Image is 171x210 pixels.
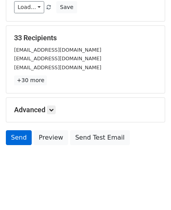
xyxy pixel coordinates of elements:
[132,172,171,210] iframe: Chat Widget
[14,56,101,61] small: [EMAIL_ADDRESS][DOMAIN_NAME]
[14,75,47,85] a: +30 more
[70,130,130,145] a: Send Test Email
[14,34,157,42] h5: 33 Recipients
[6,130,32,145] a: Send
[132,172,171,210] div: Tiện ích trò chuyện
[14,47,101,53] small: [EMAIL_ADDRESS][DOMAIN_NAME]
[34,130,68,145] a: Preview
[14,106,157,114] h5: Advanced
[14,65,101,70] small: [EMAIL_ADDRESS][DOMAIN_NAME]
[56,1,77,13] button: Save
[14,1,44,13] a: Load...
